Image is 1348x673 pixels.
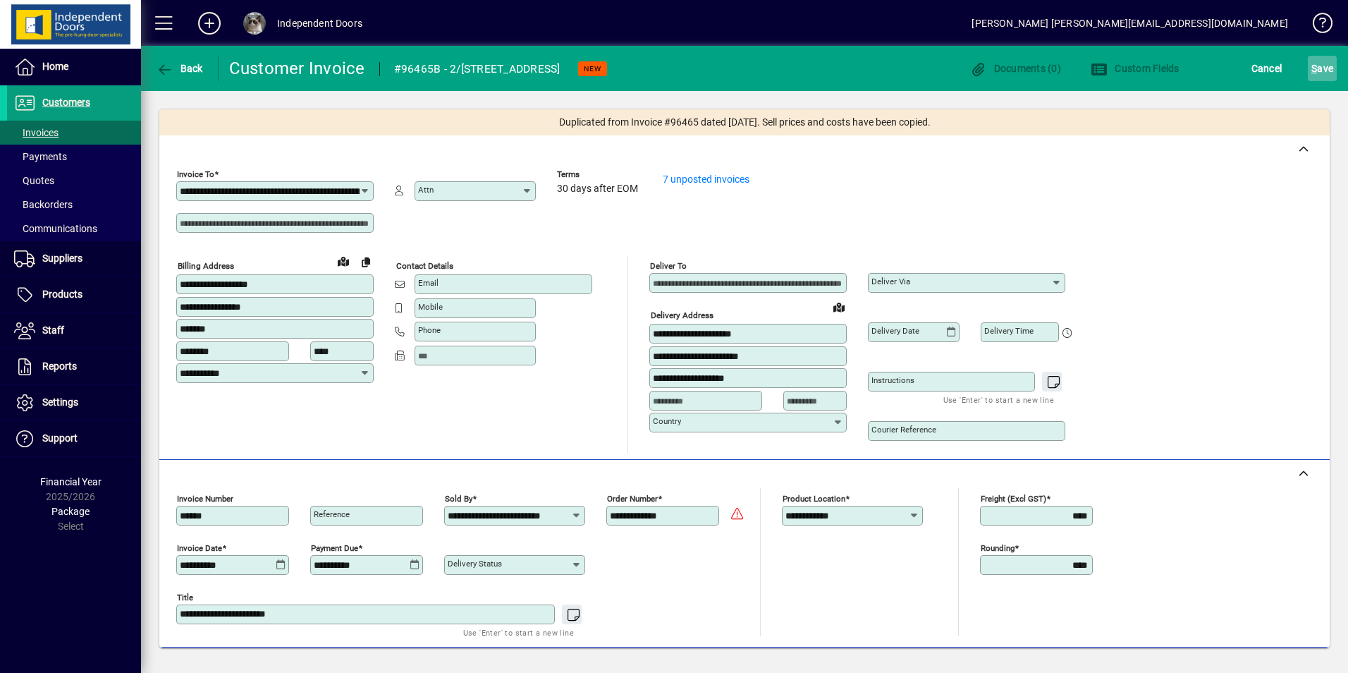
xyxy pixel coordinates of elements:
mat-label: Deliver via [871,277,910,286]
mat-label: Product location [783,494,845,504]
mat-hint: Use 'Enter' to start a new line [463,624,574,641]
mat-label: Instructions [871,375,914,385]
a: Support [7,421,141,456]
a: Products [7,277,141,313]
span: Customers [42,97,90,108]
a: View on map [828,296,850,318]
div: Customer Invoice [229,57,365,80]
a: Staff [7,313,141,348]
span: Suppliers [42,253,82,264]
div: #96465B - 2/[STREET_ADDRESS] [394,58,560,80]
mat-label: Courier Reference [871,425,936,435]
a: Invoices [7,121,141,145]
button: Back [152,56,207,81]
button: Custom Fields [1087,56,1183,81]
mat-label: Reference [314,509,350,519]
a: Quotes [7,169,141,193]
button: Cancel [1248,56,1286,81]
mat-label: Invoice To [177,169,214,179]
span: Duplicated from Invoice #96465 dated [DATE]. Sell prices and costs have been copied. [559,115,931,130]
span: Staff [42,325,64,336]
div: Independent Doors [277,12,362,35]
span: Home [42,61,68,72]
mat-label: Delivery status [448,559,502,569]
span: Products [42,289,82,300]
span: Financial Year [40,476,102,487]
span: Communications [14,223,97,234]
span: Payments [14,151,67,162]
span: Settings [42,396,78,408]
mat-label: Payment due [311,543,358,553]
a: Communications [7,217,141,241]
span: Custom Fields [1091,63,1179,74]
button: Save [1308,56,1337,81]
a: Knowledge Base [1302,3,1330,49]
div: [PERSON_NAME] [PERSON_NAME][EMAIL_ADDRESS][DOMAIN_NAME] [972,12,1288,35]
mat-label: Phone [418,325,441,335]
a: Reports [7,349,141,384]
button: Copy to Delivery address [355,250,377,273]
mat-label: Country [653,416,681,426]
mat-label: Delivery time [984,326,1034,336]
a: View on map [332,250,355,272]
mat-label: Email [418,278,439,288]
span: Quotes [14,175,54,186]
span: Back [156,63,203,74]
mat-label: Rounding [981,543,1015,553]
button: Add [187,11,232,36]
span: Reports [42,360,77,372]
mat-label: Invoice number [177,494,233,504]
mat-label: Attn [418,185,434,195]
mat-label: Delivery date [871,326,919,336]
mat-label: Title [177,593,193,602]
span: S [1311,63,1317,74]
a: Home [7,49,141,85]
span: Documents (0) [969,63,1061,74]
span: Backorders [14,199,73,210]
app-page-header-button: Back [141,56,219,81]
button: Profile [232,11,277,36]
span: Terms [557,170,642,179]
span: Support [42,432,78,444]
span: Cancel [1251,57,1282,80]
mat-label: Freight (excl GST) [981,494,1046,504]
mat-label: Invoice date [177,543,222,553]
a: Payments [7,145,141,169]
span: Invoices [14,127,59,138]
button: Documents (0) [966,56,1065,81]
mat-label: Order number [607,494,658,504]
a: 7 unposted invoices [663,174,749,185]
span: Package [51,506,90,517]
span: NEW [584,64,601,73]
a: Backorders [7,193,141,217]
span: 30 days after EOM [557,183,638,195]
span: ave [1311,57,1333,80]
mat-label: Deliver To [650,261,687,271]
a: Suppliers [7,241,141,277]
mat-label: Mobile [418,302,443,312]
a: Settings [7,385,141,420]
mat-hint: Use 'Enter' to start a new line [943,392,1054,408]
mat-label: Sold by [445,494,472,504]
